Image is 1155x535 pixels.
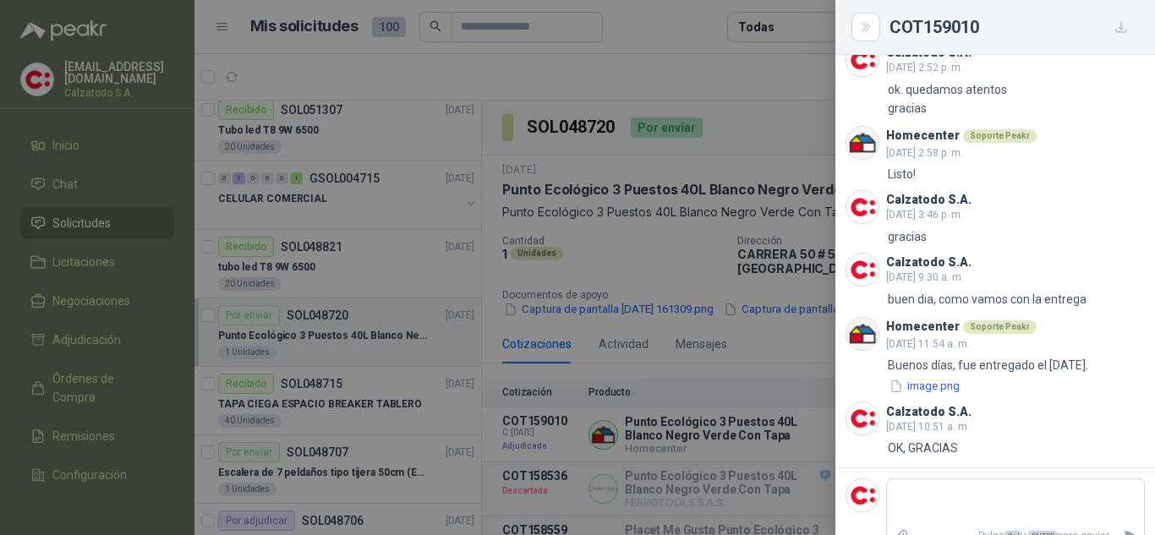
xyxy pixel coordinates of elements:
img: Company Logo [846,318,879,350]
img: Company Logo [846,402,879,434]
h3: Calzatodo S.A. [886,407,972,417]
span: [DATE] 11:54 a. m. [886,338,970,350]
h3: Calzatodo S.A. [886,258,972,267]
p: Listo! [888,165,916,183]
h3: Homecenter [886,131,960,140]
p: gracias [888,227,927,246]
h3: Calzatodo S.A. [886,195,972,205]
img: Company Logo [846,127,879,159]
span: [DATE] 2:52 p. m. [886,62,963,74]
button: image.png [888,378,961,396]
img: Company Logo [846,191,879,223]
span: [DATE] 9:30 a. m. [886,271,964,283]
span: [DATE] 2:58 p. m. [886,147,963,159]
div: Soporte Peakr [963,320,1037,334]
div: COT159010 [890,14,1135,41]
p: OK, GRACIAS [888,439,958,457]
div: Soporte Peakr [963,129,1037,143]
img: Company Logo [846,254,879,286]
span: [DATE] 10:51 a. m. [886,421,970,433]
p: ok. quedamos atentos gracias [888,80,1010,117]
span: [DATE] 3:46 p. m. [886,209,963,221]
img: Company Logo [846,44,879,76]
h3: Homecenter [886,322,960,331]
p: buen dia, como vamos con la entrega [888,290,1087,308]
p: Buenos días, fue entregado el [DATE]. [888,356,1088,374]
button: Close [856,17,876,37]
img: Company Logo [846,479,879,511]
